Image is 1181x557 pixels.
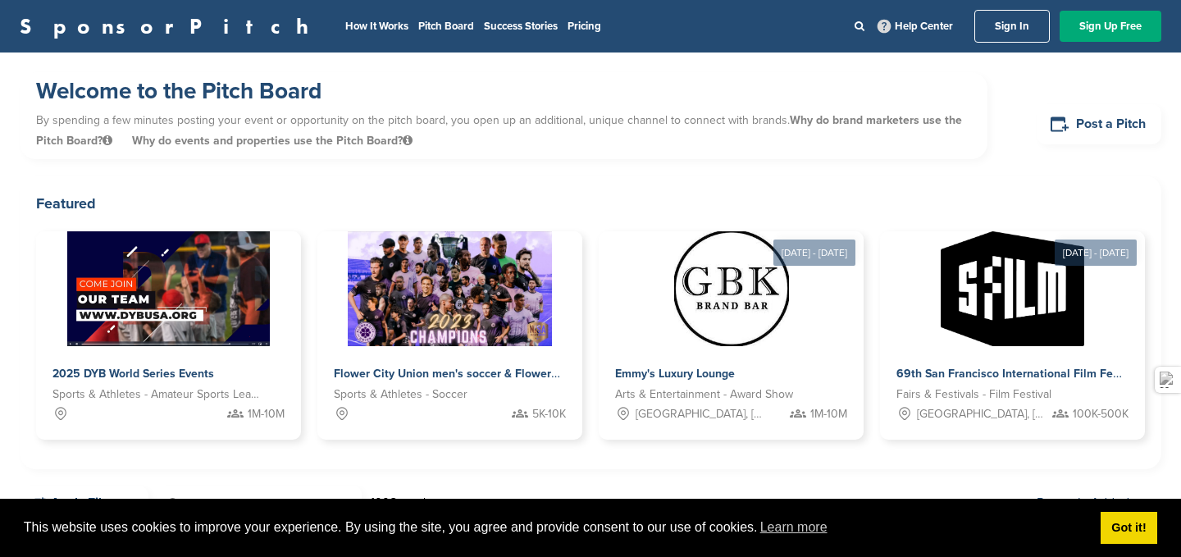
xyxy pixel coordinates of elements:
[758,515,830,540] a: learn more about cookies
[1037,495,1137,511] a: Recently Added
[317,231,582,440] a: Sponsorpitch & Flower City Union men's soccer & Flower City 1872 women's soccer Sports & Athletes...
[615,386,793,404] span: Arts & Entertainment - Award Show
[810,405,847,423] span: 1M-10M
[599,205,864,440] a: [DATE] - [DATE] Sponsorpitch & Emmy's Luxury Lounge Arts & Entertainment - Award Show [GEOGRAPHIC...
[917,405,1047,423] span: [GEOGRAPHIC_DATA], [GEOGRAPHIC_DATA]
[334,367,691,381] span: Flower City Union men's soccer & Flower City 1872 women's soccer
[132,134,413,148] span: Why do events and properties use the Pitch Board?
[400,495,435,509] span: results
[1055,240,1137,266] div: [DATE] - [DATE]
[36,106,971,155] p: By spending a few minutes posting your event or opportunity on the pitch board, you open up an ad...
[20,16,319,37] a: SponsorPitch
[36,231,301,440] a: Sponsorpitch & 2025 DYB World Series Events Sports & Athletes - Amateur Sports Leagues 1M-10M
[674,231,789,346] img: Sponsorpitch &
[348,231,552,346] img: Sponsorpitch &
[773,240,855,266] div: [DATE] - [DATE]
[1037,104,1161,144] a: Post a Pitch
[1073,405,1129,423] span: 100K-500K
[568,20,601,33] a: Pricing
[52,367,214,381] span: 2025 DYB World Series Events
[24,515,1088,540] span: This website uses cookies to improve your experience. By using the site, you agree and provide co...
[896,386,1051,404] span: Fairs & Festivals - Film Festival
[52,386,260,404] span: Sports & Athletes - Amateur Sports Leagues
[998,496,1137,509] span: Sort by:
[880,205,1145,440] a: [DATE] - [DATE] Sponsorpitch & 69th San Francisco International Film Festival Fairs & Festivals -...
[67,231,270,346] img: Sponsorpitch &
[20,486,148,520] a: Apply Filters
[345,20,408,33] a: How It Works
[36,76,971,106] h1: Welcome to the Pitch Board
[36,192,1145,215] h2: Featured
[484,20,558,33] a: Success Stories
[334,386,467,404] span: Sports & Athletes - Soccer
[636,405,766,423] span: [GEOGRAPHIC_DATA], [GEOGRAPHIC_DATA]
[1060,11,1161,42] a: Sign Up Free
[874,16,956,36] a: Help Center
[532,405,566,423] span: 5K-10K
[1101,512,1157,545] a: dismiss cookie message
[418,20,474,33] a: Pitch Board
[941,231,1084,346] img: Sponsorpitch &
[370,495,397,509] strong: 1006
[974,10,1050,43] a: Sign In
[248,405,285,423] span: 1M-10M
[615,367,735,381] span: Emmy's Luxury Lounge
[896,367,1142,381] span: 69th San Francisco International Film Festival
